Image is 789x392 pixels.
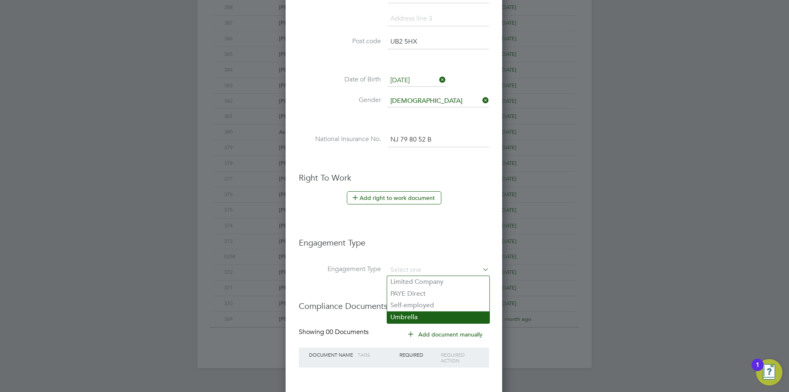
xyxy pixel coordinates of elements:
li: Self-employed [387,299,489,311]
label: National Insurance No. [299,135,381,144]
h3: Engagement Type [299,229,489,248]
input: Select one [388,95,489,107]
input: Select one [388,74,446,87]
label: Post code [299,37,381,46]
h3: Compliance Documents [299,292,489,311]
li: PAYE Direct [387,288,489,300]
button: Add right to work document [347,191,441,204]
div: Showing [299,328,370,336]
span: 00 Documents [326,328,369,336]
button: Add document manually [402,328,489,341]
div: Required [397,348,439,362]
label: Gender [299,96,381,104]
div: 1 [756,365,759,376]
label: Date of Birth [299,75,381,84]
input: Select one [388,264,489,276]
input: Address line 3 [388,12,489,26]
div: Required Action [439,348,481,367]
h3: Right To Work [299,172,489,183]
button: Open Resource Center, 1 new notification [756,359,782,385]
li: Limited Company [387,276,489,288]
div: Tags [355,348,397,362]
label: Engagement Type [299,265,381,274]
div: Document Name [307,348,355,362]
li: Umbrella [387,311,489,323]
